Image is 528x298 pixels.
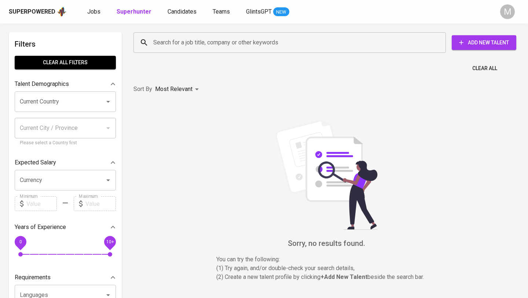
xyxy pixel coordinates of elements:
[168,8,197,15] span: Candidates
[213,7,231,17] a: Teams
[26,196,57,211] input: Value
[15,80,69,88] p: Talent Demographics
[458,38,510,47] span: Add New Talent
[15,56,116,69] button: Clear All filters
[9,8,55,16] div: Superpowered
[15,158,56,167] p: Expected Salary
[271,120,381,230] img: file_searching.svg
[216,273,436,281] p: (2) Create a new talent profile by clicking beside the search bar.
[85,196,116,211] input: Value
[15,155,116,170] div: Expected Salary
[246,8,272,15] span: GlintsGPT
[87,7,102,17] a: Jobs
[21,58,110,67] span: Clear All filters
[87,8,100,15] span: Jobs
[19,239,22,244] span: 0
[117,8,151,15] b: Superhunter
[133,237,519,249] h6: Sorry, no results found.
[15,223,66,232] p: Years of Experience
[103,175,113,185] button: Open
[168,7,198,17] a: Candidates
[57,6,67,17] img: app logo
[246,7,289,17] a: GlintsGPT NEW
[216,255,436,264] p: You can try the following :
[472,64,497,73] span: Clear All
[216,264,436,273] p: (1) Try again, and/or double-check your search details,
[452,35,516,50] button: Add New Talent
[15,273,51,282] p: Requirements
[106,239,114,244] span: 10+
[155,83,201,96] div: Most Relevant
[500,4,515,19] div: M
[273,8,289,16] span: NEW
[469,62,500,75] button: Clear All
[213,8,230,15] span: Teams
[15,220,116,235] div: Years of Experience
[15,77,116,91] div: Talent Demographics
[15,38,116,50] h6: Filters
[15,270,116,285] div: Requirements
[117,7,153,17] a: Superhunter
[320,273,367,280] b: + Add New Talent
[133,85,152,94] p: Sort By
[9,6,67,17] a: Superpoweredapp logo
[103,97,113,107] button: Open
[20,139,111,147] p: Please select a Country first
[155,85,192,94] p: Most Relevant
